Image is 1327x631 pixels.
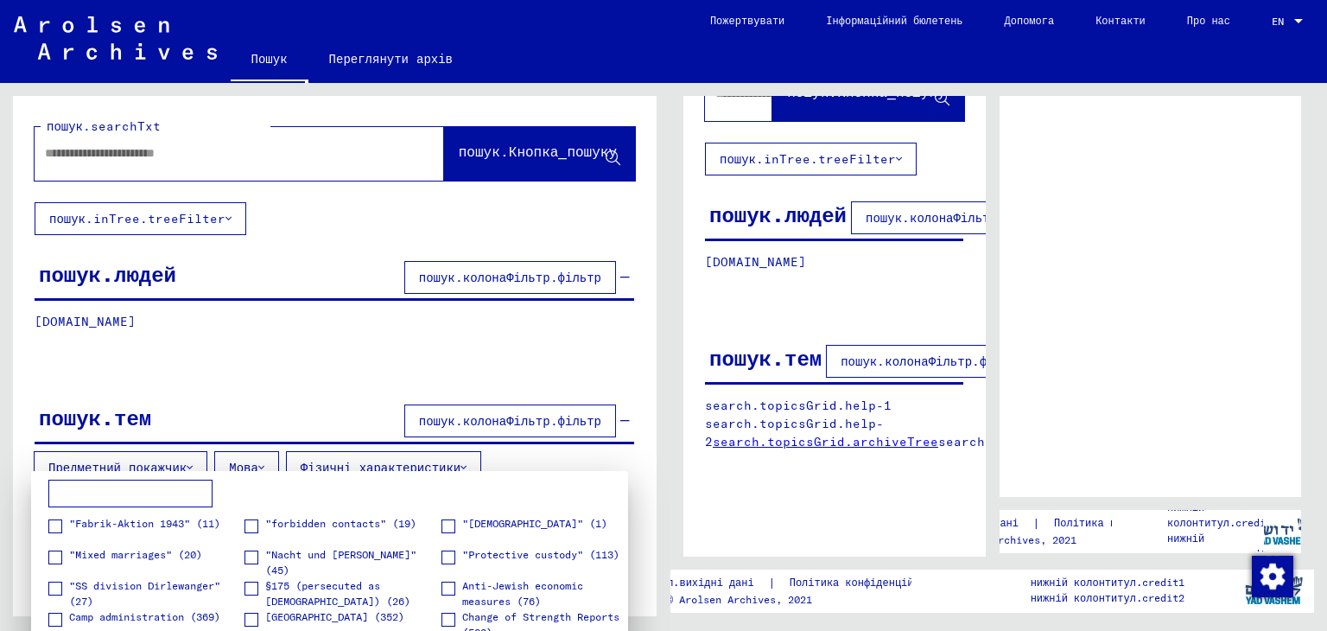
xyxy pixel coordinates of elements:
[462,578,637,609] span: Anti-Jewish economic measures (76)
[265,609,404,625] span: [GEOGRAPHIC_DATA] (352)
[1252,556,1293,597] img: Зміна згоди
[69,609,220,625] span: Camp administration (369)
[69,547,202,563] span: "Mixed marriages" (20)
[265,516,416,532] span: "forbidden contacts" (19)
[69,516,220,532] span: "Fabrik-Aktion 1943" (11)
[462,516,607,532] span: "[DEMOGRAPHIC_DATA]" (1)
[265,547,440,578] span: "Nacht und [PERSON_NAME]" (45)
[265,578,440,609] span: §175 (persecuted as [DEMOGRAPHIC_DATA]) (26)
[69,578,244,609] span: "SS division Dirlewanger" (27)
[462,547,619,563] span: "Protective custody" (113)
